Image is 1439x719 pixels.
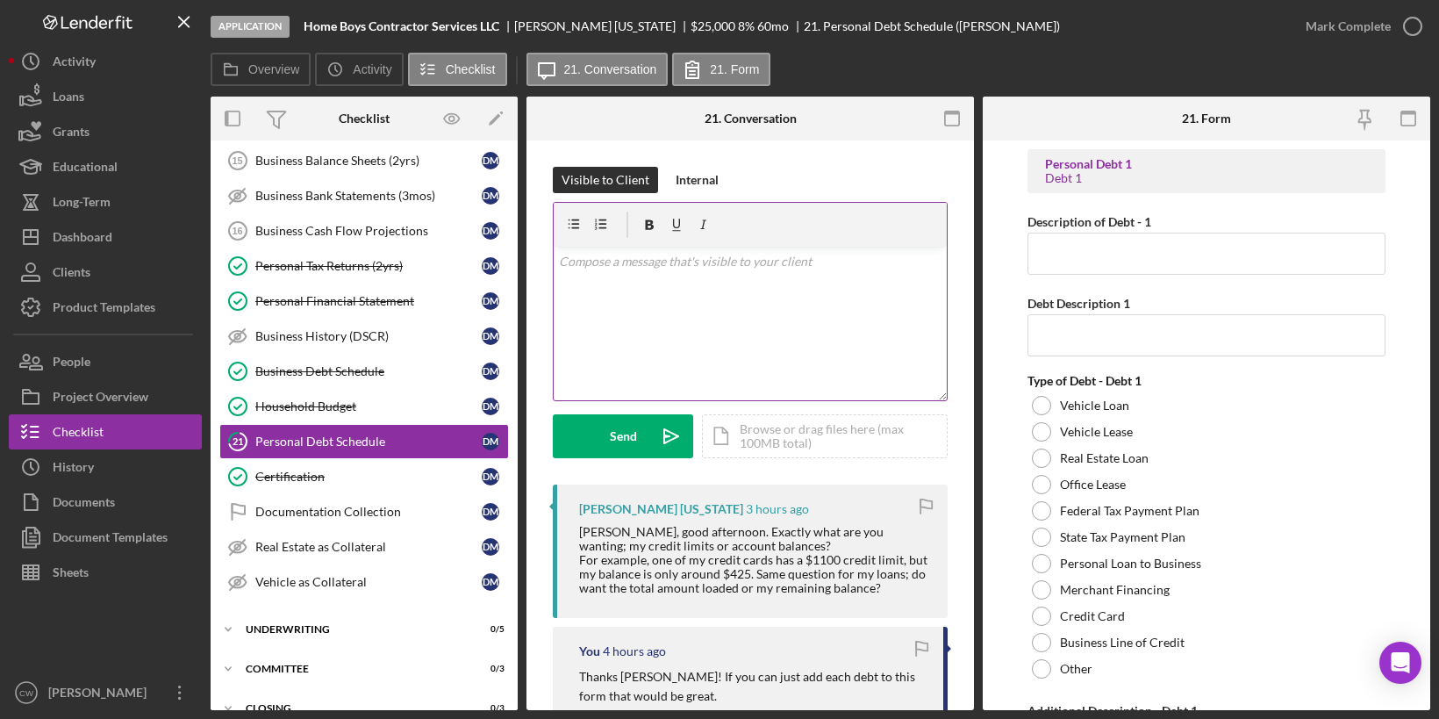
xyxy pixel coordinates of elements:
div: Business Balance Sheets (2yrs) [255,154,482,168]
div: Underwriting [246,624,461,635]
div: Personal Tax Returns (2yrs) [255,259,482,273]
div: Checklist [339,111,390,126]
a: Real Estate as CollateralDM [219,529,509,564]
div: D M [482,152,499,169]
button: Clients [9,255,202,290]
a: Household BudgetDM [219,389,509,424]
button: Long-Term [9,184,202,219]
div: D M [482,433,499,450]
label: State Tax Payment Plan [1060,530,1185,544]
div: Personal Debt Schedule [255,435,482,449]
a: 21Personal Debt ScheduleDM [219,424,509,459]
label: 21. Conversation [564,62,657,76]
div: Send [610,414,637,458]
label: Other [1060,662,1092,676]
tspan: 15 [232,155,242,166]
tspan: 16 [232,226,242,236]
div: Clients [53,255,90,294]
label: Personal Loan to Business [1060,557,1201,571]
div: 0 / 5 [473,624,505,635]
a: People [9,344,202,379]
a: CertificationDM [219,459,509,494]
time: 2025-09-23 15:16 [603,644,666,658]
button: Send [553,414,693,458]
label: Business Line of Credit [1060,636,1185,650]
div: Product Templates [53,290,155,329]
b: Home Boys Contractor Services LLC [304,19,499,33]
div: Open Intercom Messenger [1379,642,1421,684]
div: D M [482,538,499,556]
div: 0 / 3 [473,664,505,674]
div: D M [482,468,499,485]
p: Thanks [PERSON_NAME]! If you can just add each debt to this form that would be great. [579,667,926,707]
div: D M [482,503,499,521]
div: Certification [255,470,482,484]
label: Credit Card [1060,609,1125,623]
div: You [579,644,600,658]
div: D M [482,363,499,380]
label: Debt Description 1 [1027,296,1130,311]
a: 15Business Balance Sheets (2yrs)DM [219,143,509,178]
a: 16Business Cash Flow ProjectionsDM [219,213,509,248]
button: Loans [9,79,202,114]
button: CW[PERSON_NAME] [9,675,202,710]
a: Product Templates [9,290,202,325]
label: Vehicle Loan [1060,399,1129,413]
label: Checklist [446,62,496,76]
a: Project Overview [9,379,202,414]
a: Grants [9,114,202,149]
button: Documents [9,485,202,520]
span: $25,000 [691,18,735,33]
tspan: 21 [233,435,243,447]
div: Document Templates [53,520,168,559]
a: Personal Financial StatementDM [219,284,509,319]
div: Visible to Client [562,167,649,193]
div: [PERSON_NAME] [US_STATE] [514,19,691,33]
div: Sheets [53,555,89,594]
div: D M [482,327,499,345]
div: Debt 1 [1045,171,1368,185]
label: Merchant Financing [1060,583,1170,597]
button: Mark Complete [1288,9,1430,44]
a: Documentation CollectionDM [219,494,509,529]
div: Household Budget [255,399,482,413]
button: Activity [315,53,403,86]
button: Checklist [9,414,202,449]
div: D M [482,573,499,591]
button: History [9,449,202,485]
div: People [53,344,90,384]
div: [PERSON_NAME] [US_STATE] [579,502,743,516]
div: 0 / 3 [473,703,505,714]
div: Checklist [53,414,104,454]
div: Activity [53,44,96,83]
div: Business Debt Schedule [255,364,482,378]
text: CW [19,688,34,698]
button: Checklist [408,53,507,86]
div: Committee [246,664,461,674]
div: Internal [676,167,719,193]
div: Mark Complete [1306,9,1391,44]
div: Documentation Collection [255,505,482,519]
div: Closing [246,703,461,714]
div: Business Bank Statements (3mos) [255,189,482,203]
div: D M [482,257,499,275]
div: Dashboard [53,219,112,259]
div: Educational [53,149,118,189]
div: Personal Debt 1 [1045,157,1368,171]
button: 21. Conversation [526,53,669,86]
label: Vehicle Lease [1060,425,1133,439]
button: Sheets [9,555,202,590]
div: Type of Debt - Debt 1 [1027,374,1385,388]
button: Activity [9,44,202,79]
button: Dashboard [9,219,202,255]
div: 21. Personal Debt Schedule ([PERSON_NAME]) [804,19,1060,33]
button: Educational [9,149,202,184]
div: Application [211,16,290,38]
